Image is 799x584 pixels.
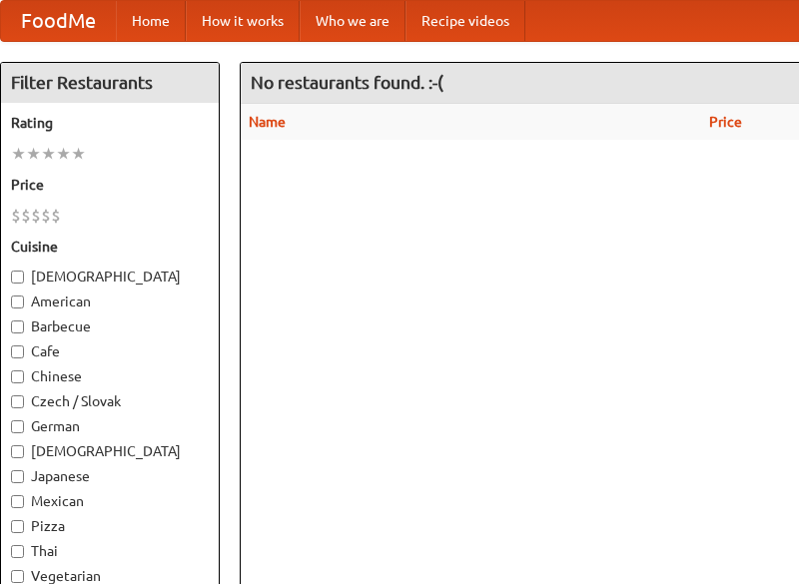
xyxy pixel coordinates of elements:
label: Barbecue [11,316,209,336]
h5: Rating [11,113,209,133]
label: Cafe [11,341,209,361]
li: ★ [56,143,71,165]
li: $ [51,205,61,227]
a: FoodMe [1,1,116,41]
a: Price [709,114,742,130]
h4: Filter Restaurants [1,63,219,103]
input: Chinese [11,370,24,383]
input: Barbecue [11,320,24,333]
li: ★ [26,143,41,165]
li: $ [31,205,41,227]
input: Thai [11,545,24,558]
input: American [11,295,24,308]
h5: Price [11,175,209,195]
label: [DEMOGRAPHIC_DATA] [11,441,209,461]
label: American [11,292,209,311]
li: $ [11,205,21,227]
a: Name [249,114,286,130]
input: [DEMOGRAPHIC_DATA] [11,445,24,458]
a: How it works [186,1,300,41]
input: Czech / Slovak [11,395,24,408]
h5: Cuisine [11,237,209,257]
input: [DEMOGRAPHIC_DATA] [11,271,24,284]
input: Mexican [11,495,24,508]
label: Chinese [11,366,209,386]
input: Japanese [11,470,24,483]
li: ★ [11,143,26,165]
ng-pluralize: No restaurants found. :-( [251,73,443,92]
a: Recipe videos [405,1,525,41]
label: German [11,416,209,436]
label: Thai [11,541,209,561]
li: ★ [71,143,86,165]
label: Pizza [11,516,209,536]
li: $ [21,205,31,227]
input: Vegetarian [11,570,24,583]
label: [DEMOGRAPHIC_DATA] [11,267,209,287]
li: ★ [41,143,56,165]
label: Czech / Slovak [11,391,209,411]
input: Pizza [11,520,24,533]
label: Mexican [11,491,209,511]
label: Japanese [11,466,209,486]
input: German [11,420,24,433]
li: $ [41,205,51,227]
input: Cafe [11,345,24,358]
a: Who we are [300,1,405,41]
a: Home [116,1,186,41]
